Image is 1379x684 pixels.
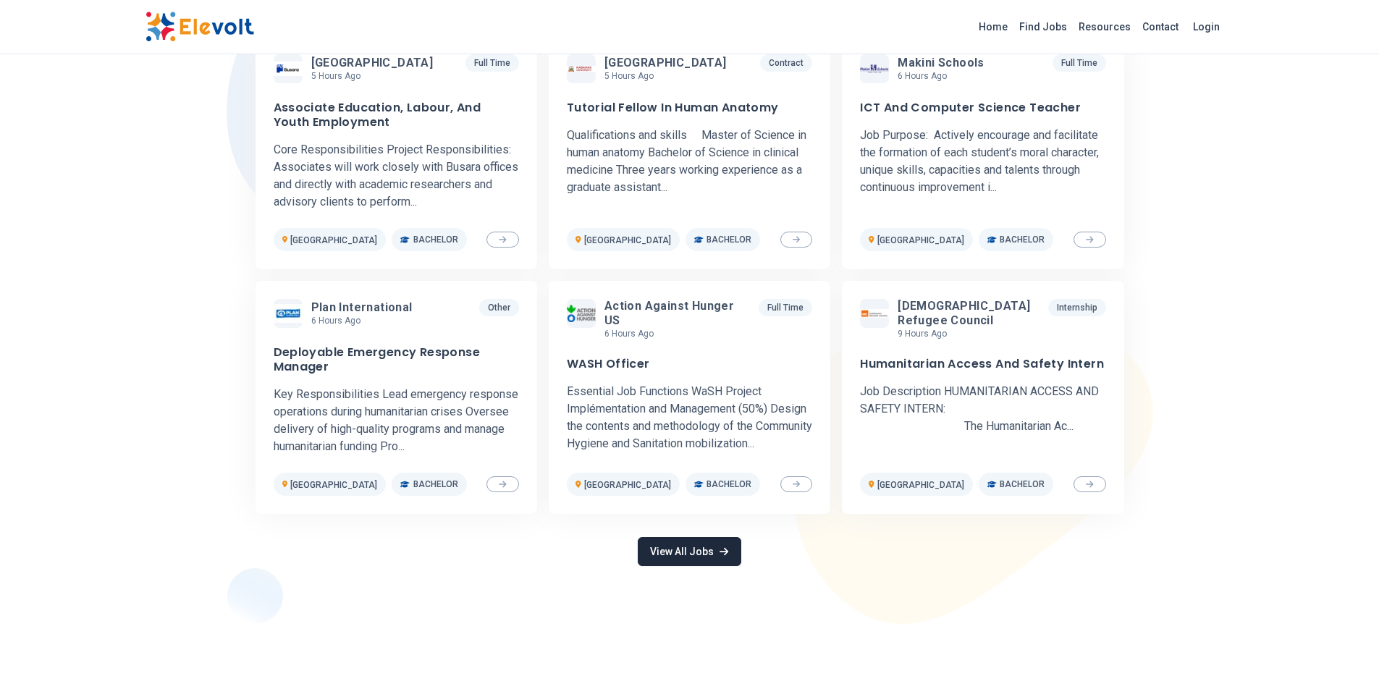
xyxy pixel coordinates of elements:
h3: Associate Education, Labour, And Youth Employment [274,101,519,130]
p: Internship [1048,299,1106,316]
p: Qualifications and skills Master of Science in human anatomy Bachelor of Science in clinical medi... [567,127,812,196]
img: Norwegian Refugee Council [860,309,889,318]
a: Plan InternationalPlan International6 hours agoOtherDeployable Emergency Response ManagerKey Resp... [256,281,537,514]
p: Contract [760,54,812,72]
h3: Humanitarian Access And Safety Intern [860,357,1104,371]
h3: WASH Officer [567,357,650,371]
span: [GEOGRAPHIC_DATA] [584,480,671,490]
p: 6 hours ago [898,70,990,82]
span: Action Against Hunger US [604,299,747,328]
a: View All Jobs [638,537,741,566]
img: Plan International [274,304,303,324]
iframe: Chat Widget [1307,615,1379,684]
h3: Tutorial Fellow In Human Anatomy [567,101,779,115]
span: Bachelor [707,234,751,245]
a: Makini SchoolsMakini Schools6 hours agoFull TimeICT And Computer Science TeacherJob Purpose: Acti... [842,36,1123,269]
img: Action Against Hunger US [567,305,596,321]
p: 5 hours ago [311,70,439,82]
a: Norwegian Refugee Council[DEMOGRAPHIC_DATA] Refugee Council9 hours agoInternshipHumanitarian Acce... [842,281,1123,514]
p: 6 hours ago [311,315,418,326]
a: Login [1184,12,1228,41]
span: Plan International [311,300,413,315]
img: Makini Schools [860,64,889,74]
span: [GEOGRAPHIC_DATA] [584,235,671,245]
span: [GEOGRAPHIC_DATA] [877,235,964,245]
span: [GEOGRAPHIC_DATA] [290,480,377,490]
span: Makini Schools [898,56,984,70]
h3: ICT And Computer Science Teacher [860,101,1081,115]
p: Core Responsibilities Project Responsibilities: Associates will work closely with Busara offices ... [274,141,519,211]
p: Job Purpose: Actively encourage and facilitate the formation of each student’s moral character, u... [860,127,1105,196]
a: Kabarak University[GEOGRAPHIC_DATA]5 hours agoContractTutorial Fellow In Human AnatomyQualificati... [549,36,830,269]
p: Full Time [759,299,812,316]
p: 6 hours ago [604,328,753,339]
span: Bachelor [1000,478,1045,490]
span: [GEOGRAPHIC_DATA] [311,56,434,70]
a: Busara Center[GEOGRAPHIC_DATA]5 hours agoFull TimeAssociate Education, Labour, And Youth Employme... [256,36,537,269]
span: Bachelor [707,478,751,490]
a: Home [973,15,1013,38]
span: Bachelor [413,234,458,245]
span: [GEOGRAPHIC_DATA] [290,235,377,245]
p: Full Time [465,54,519,72]
p: Key Responsibilities Lead emergency response operations during humanitarian crises Oversee delive... [274,386,519,455]
a: Contact [1136,15,1184,38]
a: Find Jobs [1013,15,1073,38]
span: [DEMOGRAPHIC_DATA] Refugee Council [898,299,1036,328]
span: Bachelor [413,478,458,490]
a: Action Against Hunger USAction Against Hunger US6 hours agoFull TimeWASH OfficerEssential Job Fun... [549,281,830,514]
img: Kabarak University [567,66,596,72]
img: Busara Center [274,62,303,77]
p: Job Description HUMANITARIAN ACCESS AND SAFETY INTERN: The Humanitarian Ac... [860,383,1105,435]
img: Elevolt [146,12,254,42]
span: [GEOGRAPHIC_DATA] [877,480,964,490]
h3: Deployable Emergency Response Manager [274,345,519,374]
span: Bachelor [1000,234,1045,245]
a: Resources [1073,15,1136,38]
p: Other [479,299,519,316]
p: 5 hours ago [604,70,733,82]
span: [GEOGRAPHIC_DATA] [604,56,727,70]
p: Full Time [1053,54,1106,72]
p: 9 hours ago [898,328,1042,339]
p: Essential Job Functions WaSH Project Implémentation and Management (50%) Design the contents and ... [567,383,812,452]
